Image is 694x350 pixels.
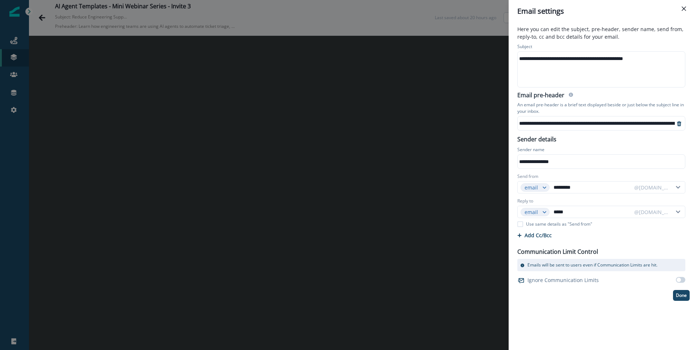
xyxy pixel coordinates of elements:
p: Subject [517,43,532,51]
p: An email pre-header is a brief text displayed beside or just below the subject line in your inbox. [517,100,685,116]
p: Emails will be sent to users even if Communication Limits are hit. [527,262,657,268]
button: Done [673,290,690,301]
p: Sender details [513,133,561,144]
div: Email settings [517,6,685,17]
label: Send from [517,173,538,180]
p: Communication Limit Control [517,247,598,256]
p: Ignore Communication Limits [527,276,599,284]
p: Use same details as "Send from" [526,221,592,227]
button: Add Cc/Bcc [517,232,552,239]
h2: Email pre-header [517,92,564,100]
label: Reply to [517,198,533,204]
p: Here you can edit the subject, pre-header, sender name, send from, reply-to, cc and bcc details f... [513,25,690,42]
button: Close [678,3,690,14]
div: email [525,184,539,191]
div: @[DOMAIN_NAME] [634,208,669,216]
div: email [525,208,539,216]
svg: remove-preheader [676,121,682,127]
p: Done [676,293,687,298]
p: Sender name [517,146,544,154]
div: @[DOMAIN_NAME] [634,184,669,191]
